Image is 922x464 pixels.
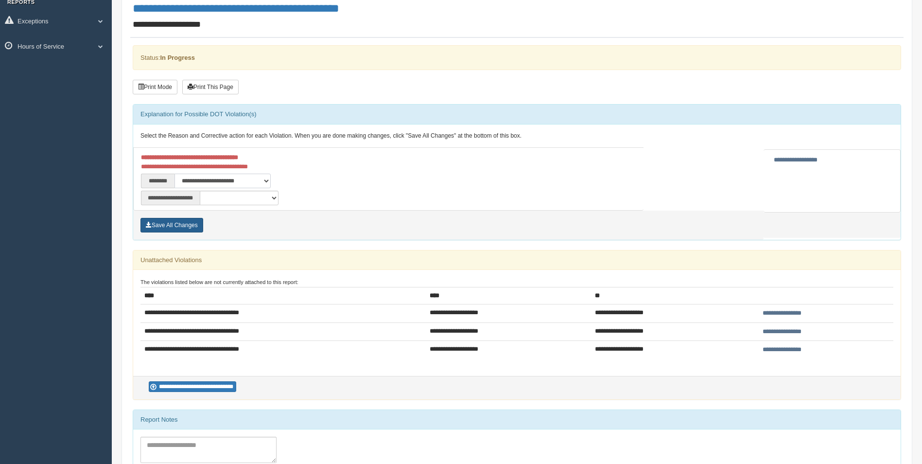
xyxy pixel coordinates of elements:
[133,410,901,429] div: Report Notes
[133,125,901,148] div: Select the Reason and Corrective action for each Violation. When you are done making changes, cli...
[133,45,901,70] div: Status:
[133,80,177,94] button: Print Mode
[133,250,901,270] div: Unattached Violations
[133,105,901,124] div: Explanation for Possible DOT Violation(s)
[182,80,239,94] button: Print This Page
[140,279,298,285] small: The violations listed below are not currently attached to this report:
[160,54,195,61] strong: In Progress
[140,218,203,232] button: Save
